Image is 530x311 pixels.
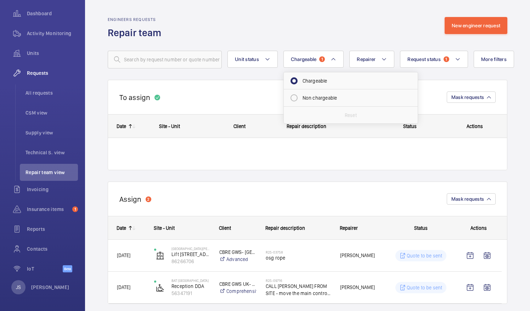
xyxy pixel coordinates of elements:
[266,250,331,254] h2: R25-03758
[63,265,72,272] span: Beta
[26,129,78,136] span: Supply view
[340,225,358,231] span: Repairer
[171,283,210,290] p: Reception DDA
[117,252,130,258] span: [DATE]
[27,70,78,77] span: Requests
[146,196,151,202] div: 2
[27,245,78,252] span: Contacts
[27,50,78,57] span: Units
[481,56,507,62] span: More filters
[108,17,165,22] h2: Engineers requests
[26,169,78,176] span: Repair team view
[319,56,325,62] span: 1
[447,193,496,205] button: Mask requests
[171,258,210,265] p: 86266706
[171,246,210,251] p: [GEOGRAPHIC_DATA][PERSON_NAME]
[445,17,507,34] button: New engineer request
[451,94,484,100] span: Mask requests
[119,93,150,102] h2: To assign
[444,56,449,62] span: 1
[407,56,441,62] span: Request status
[16,284,21,291] p: JS
[27,265,63,272] span: IoT
[266,278,331,283] h2: R25-09716
[407,284,442,291] p: Quote to be sent
[72,206,78,212] span: 1
[340,283,377,291] span: [PERSON_NAME]
[266,254,331,261] span: osg rope
[287,123,326,129] span: Repair description
[227,51,278,68] button: Unit status
[119,195,141,204] h2: Assign
[349,51,394,68] button: Repairer
[345,112,357,119] p: Reset
[31,284,69,291] p: [PERSON_NAME]
[171,251,210,258] p: Lift [STREET_ADDRESS]
[357,56,376,62] span: Repairer
[219,288,256,295] a: Comprehensive
[117,123,126,129] div: Date
[291,56,317,62] span: Chargeable
[451,196,484,202] span: Mask requests
[474,51,514,68] button: More filters
[283,51,344,68] button: Chargeable1
[219,249,256,256] p: CBRE GWS- [GEOGRAPHIC_DATA] ([GEOGRAPHIC_DATA][PERSON_NAME])
[467,123,483,129] span: Actions
[26,149,78,156] span: Technical S. view
[219,225,231,231] span: Client
[27,30,78,37] span: Activity Monitoring
[447,91,496,103] button: Mask requests
[233,123,246,129] span: Client
[27,186,78,193] span: Invoicing
[219,281,256,288] p: CBRE GWS UK- British American Tobacco Globe House
[403,123,417,129] span: Status
[26,109,78,116] span: CSM view
[235,56,259,62] span: Unit status
[26,89,78,96] span: All requests
[219,256,256,263] a: Advanced
[159,123,180,129] span: Site - Unit
[171,290,210,297] p: 56347191
[27,226,78,233] span: Reports
[156,283,164,292] img: platform_lift.svg
[27,10,78,17] span: Dashboard
[171,278,210,283] p: BAT [GEOGRAPHIC_DATA]
[470,225,487,231] span: Actions
[265,225,305,231] span: Repair description
[407,252,442,259] p: Quote to be sent
[156,251,164,260] img: elevator.svg
[117,225,126,231] div: Date
[266,283,331,297] span: CALL [PERSON_NAME] FROM SITE - move the main control panel and autodialler control box as requested
[117,284,130,290] span: [DATE]
[108,51,222,68] input: Search by request number or quote number
[27,206,69,213] span: Insurance items
[340,251,377,260] span: [PERSON_NAME]
[154,225,175,231] span: Site - Unit
[108,26,165,39] h1: Repair team
[414,225,428,231] span: Status
[400,51,468,68] button: Request status1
